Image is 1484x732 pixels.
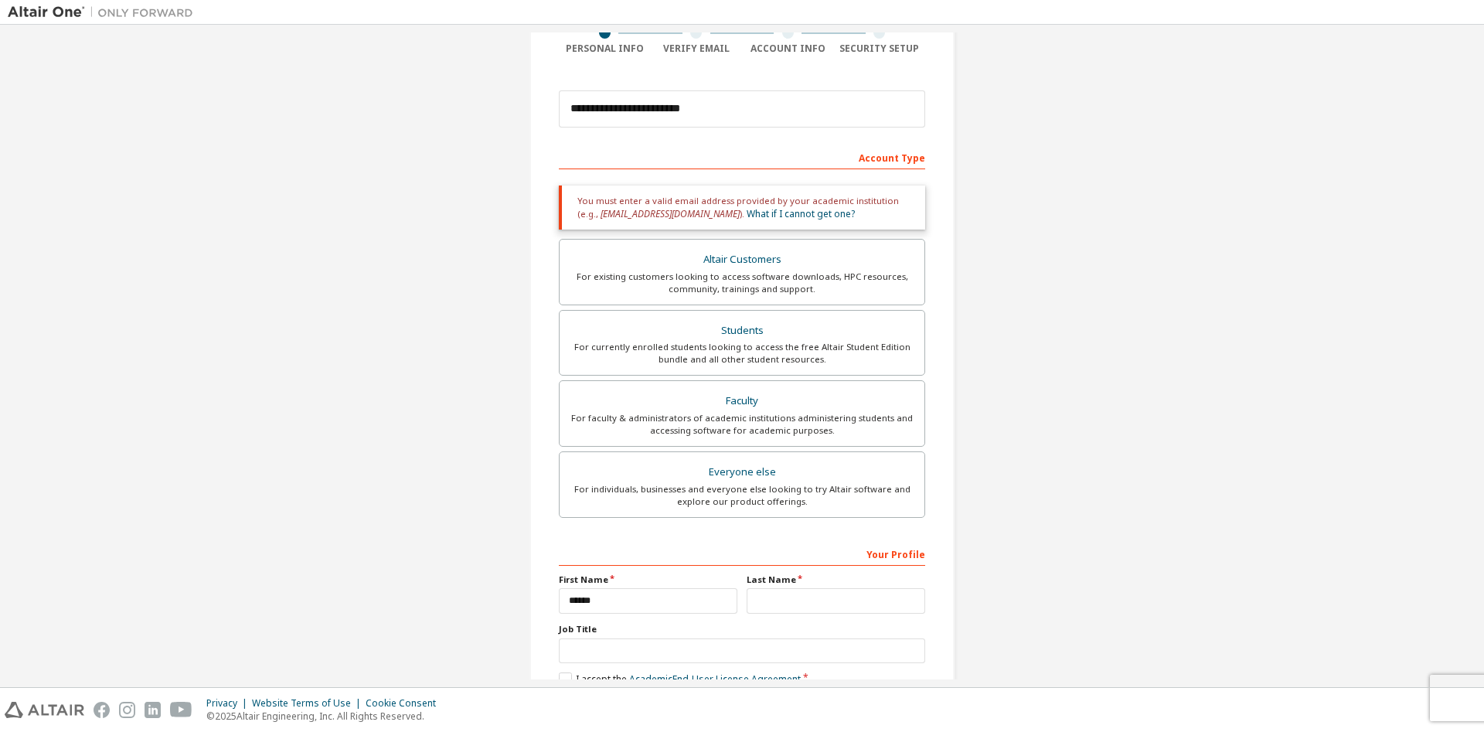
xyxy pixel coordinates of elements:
[569,390,915,412] div: Faculty
[747,207,855,220] a: What if I cannot get one?
[569,341,915,366] div: For currently enrolled students looking to access the free Altair Student Edition bundle and all ...
[651,43,743,55] div: Verify Email
[8,5,201,20] img: Altair One
[366,697,445,710] div: Cookie Consent
[569,271,915,295] div: For existing customers looking to access software downloads, HPC resources, community, trainings ...
[559,672,801,686] label: I accept the
[629,672,801,686] a: Academic End-User License Agreement
[569,461,915,483] div: Everyone else
[559,541,925,566] div: Your Profile
[834,43,926,55] div: Security Setup
[170,702,192,718] img: youtube.svg
[94,702,110,718] img: facebook.svg
[559,43,651,55] div: Personal Info
[252,697,366,710] div: Website Terms of Use
[742,43,834,55] div: Account Info
[559,145,925,169] div: Account Type
[5,702,84,718] img: altair_logo.svg
[145,702,161,718] img: linkedin.svg
[747,574,925,586] label: Last Name
[559,186,925,230] div: You must enter a valid email address provided by your academic institution (e.g., ).
[569,249,915,271] div: Altair Customers
[559,574,737,586] label: First Name
[569,483,915,508] div: For individuals, businesses and everyone else looking to try Altair software and explore our prod...
[206,710,445,723] p: © 2025 Altair Engineering, Inc. All Rights Reserved.
[601,207,740,220] span: [EMAIL_ADDRESS][DOMAIN_NAME]
[569,320,915,342] div: Students
[569,412,915,437] div: For faculty & administrators of academic institutions administering students and accessing softwa...
[206,697,252,710] div: Privacy
[119,702,135,718] img: instagram.svg
[559,623,925,635] label: Job Title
